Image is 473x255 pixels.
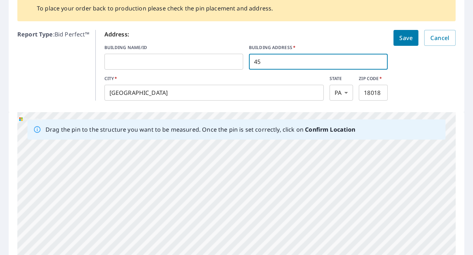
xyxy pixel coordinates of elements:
[104,75,324,82] label: CITY
[359,75,388,82] label: ZIP CODE
[305,126,355,133] b: Confirm Location
[17,30,53,38] b: Report Type
[399,33,413,43] span: Save
[424,30,456,46] button: Cancel
[330,85,353,101] div: PA
[46,125,356,134] p: Drag the pin to the structure you want to be measured. Once the pin is set correctly, click on
[394,30,418,46] button: Save
[430,33,450,43] span: Cancel
[335,89,341,96] em: PA
[249,44,388,51] label: BUILDING ADDRESS
[17,30,90,101] p: : Bid Perfect™
[104,30,388,39] p: Address:
[104,44,243,51] label: BUILDING NAME/ID
[37,4,273,13] p: To place your order back to production please check the pin placement and address.
[330,75,353,82] label: STATE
